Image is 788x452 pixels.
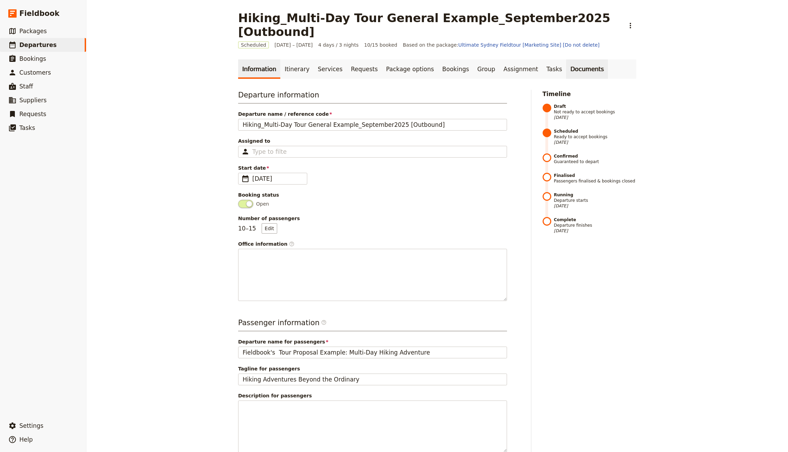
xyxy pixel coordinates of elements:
[19,69,51,76] span: Customers
[554,173,637,184] span: Passengers finalised & bookings closed
[19,41,57,48] span: Departures
[554,217,637,234] span: Departure finishes
[554,203,637,209] span: [DATE]
[458,42,600,48] a: Ultimate Sydney Fieldtour [Marketing Site] [Do not delete]
[19,28,47,35] span: Packages
[554,140,637,145] span: [DATE]
[438,59,473,79] a: Bookings
[238,111,507,117] span: Departure name / reference code
[238,365,507,372] span: Tagline for passengers
[554,228,637,234] span: [DATE]
[347,59,382,79] a: Requests
[19,422,44,429] span: Settings
[238,338,507,345] span: Departure name for passengers
[554,192,637,209] span: Departure starts
[238,347,507,358] input: Departure name for passengers
[554,173,637,178] strong: Finalised
[19,97,47,104] span: Suppliers
[554,104,637,109] strong: Draft
[566,59,608,79] a: Documents
[241,175,250,183] span: ​
[238,392,507,399] div: Description for passengers
[19,436,33,443] span: Help
[238,223,277,234] p: 10 – 15
[238,374,507,385] input: Tagline for passengers
[238,90,507,104] h3: Departure information
[238,191,507,198] div: Booking status
[364,41,397,48] span: 10/15 booked
[403,41,599,48] span: Based on the package:
[252,148,287,156] input: Assigned to
[554,115,637,120] span: [DATE]
[473,59,499,79] a: Group
[321,320,327,325] span: ​
[238,318,507,331] h3: Passenger information
[262,223,277,234] button: Number of passengers10–15
[554,129,637,134] strong: Scheduled
[19,83,33,90] span: Staff
[252,175,303,183] span: [DATE]
[625,20,636,31] button: Actions
[554,129,637,145] span: Ready to accept bookings
[542,59,566,79] a: Tasks
[382,59,438,79] a: Package options
[19,111,46,117] span: Requests
[19,124,35,131] span: Tasks
[19,55,46,62] span: Bookings
[238,215,507,222] span: Number of passengers
[256,200,269,207] span: Open
[280,59,313,79] a: Itinerary
[238,11,620,39] h1: Hiking_Multi-Day Tour General Example_September2025 [Outbound]
[274,41,313,48] span: [DATE] – [DATE]
[554,192,637,198] strong: Running
[238,164,507,171] span: Start date
[238,41,269,48] span: Scheduled
[554,153,637,159] strong: Confirmed
[318,41,359,48] span: 4 days / 3 nights
[321,320,327,328] span: ​
[289,241,294,247] span: ​
[314,59,347,79] a: Services
[238,138,507,144] span: Assigned to
[554,104,637,120] span: Not ready to accept bookings
[238,59,280,79] a: Information
[543,90,637,98] h2: Timeline
[499,59,542,79] a: Assignment
[554,153,637,164] span: Guaranteed to depart
[19,8,59,19] span: Fieldbook
[238,241,507,247] div: Office information
[238,119,507,131] input: Departure name / reference code
[554,217,637,223] strong: Complete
